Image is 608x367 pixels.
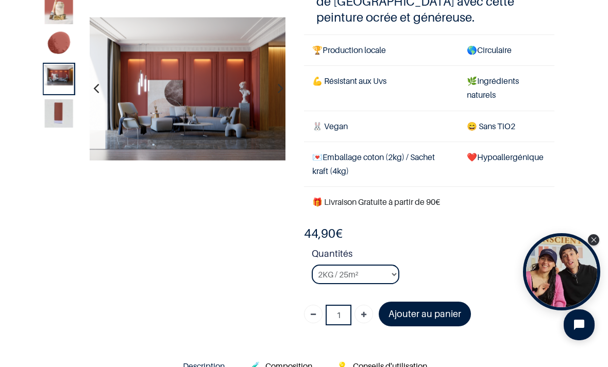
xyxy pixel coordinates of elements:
span: 💪 Résistant aux Uvs [312,76,386,86]
img: Product image [45,99,73,127]
strong: Quantités [312,247,554,265]
td: ans TiO2 [459,111,554,142]
iframe: Tidio Chat [555,301,603,349]
span: 😄 S [467,121,483,131]
span: 44,90 [304,226,335,241]
div: Tolstoy bubble widget [523,233,600,310]
font: Ajouter au panier [389,308,461,319]
span: 🌿 [467,76,477,86]
td: Ingrédients naturels [459,66,554,111]
td: ❤️Hypoallergénique [459,142,554,186]
span: 🌎 [467,45,477,55]
a: Supprimer [304,305,323,323]
td: Production locale [304,35,459,66]
span: 💌 [312,152,323,162]
span: 🏆 [312,45,323,55]
a: Ajouter au panier [379,302,471,327]
a: Ajouter [354,305,373,323]
span: 🐰 Vegan [312,121,348,131]
div: Open Tolstoy [523,233,600,310]
td: Circulaire [459,35,554,66]
img: Product image [45,30,73,58]
b: € [304,226,343,241]
td: Emballage coton (2kg) / Sachet kraft (4kg) [304,142,459,186]
div: Close Tolstoy widget [588,234,599,246]
img: Product image [90,16,285,160]
font: 🎁 Livraison Gratuite à partir de 90€ [312,197,440,207]
div: Open Tolstoy widget [523,233,600,310]
img: Product image [45,64,73,85]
